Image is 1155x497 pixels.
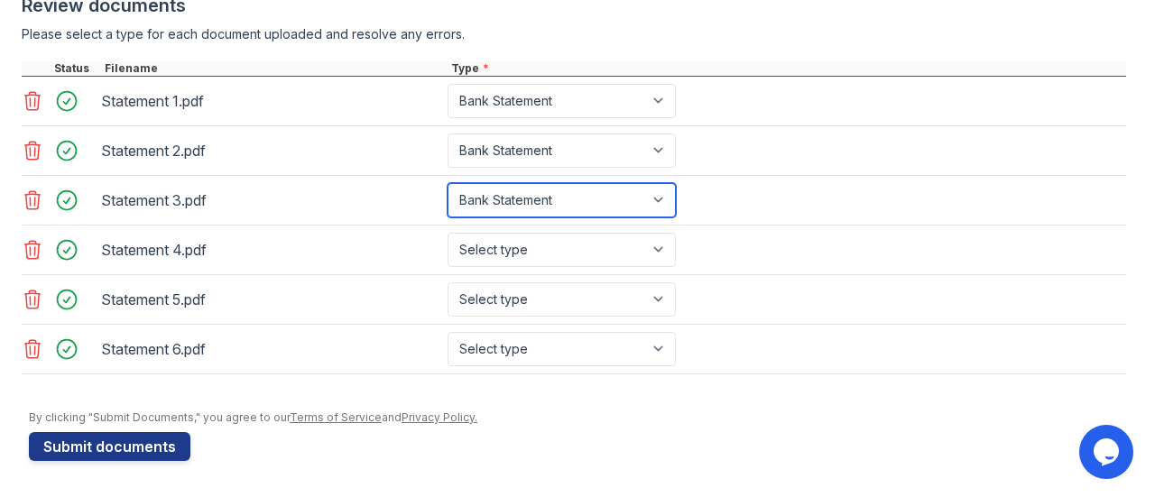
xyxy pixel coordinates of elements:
[448,61,1126,76] div: Type
[101,136,440,165] div: Statement 2.pdf
[29,432,190,461] button: Submit documents
[101,61,448,76] div: Filename
[402,410,477,424] a: Privacy Policy.
[101,335,440,364] div: Statement 6.pdf
[101,235,440,264] div: Statement 4.pdf
[22,25,1126,43] div: Please select a type for each document uploaded and resolve any errors.
[290,410,382,424] a: Terms of Service
[101,87,440,115] div: Statement 1.pdf
[51,61,101,76] div: Status
[101,186,440,215] div: Statement 3.pdf
[101,285,440,314] div: Statement 5.pdf
[1079,425,1137,479] iframe: chat widget
[29,410,1126,425] div: By clicking "Submit Documents," you agree to our and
